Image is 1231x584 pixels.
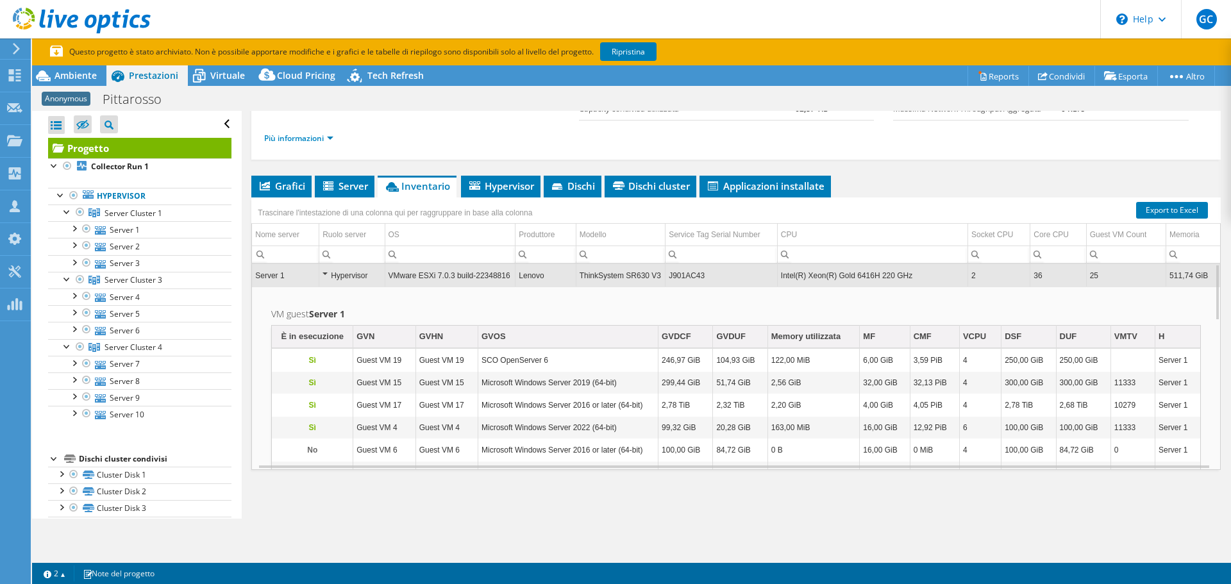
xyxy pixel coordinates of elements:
[777,264,967,287] td: Column CPU, Value Intel(R) Xeon(R) Gold 6416H 220 GHz
[309,308,345,320] b: Server 1
[48,467,231,483] a: Cluster Disk 1
[48,483,231,500] a: Cluster Disk 2
[48,272,231,288] a: Server Cluster 3
[415,394,478,417] td: Column GVHN, Value Guest VM 17
[910,417,959,439] td: Column CMF, Value 12,92 PiB
[48,339,231,356] a: Server Cluster 4
[781,227,797,242] div: CPU
[48,356,231,372] a: Server 7
[767,394,860,417] td: Column Memory utilizzata, Value 2,20 GiB
[910,349,959,372] td: Column CMF, Value 3,59 PiB
[255,204,535,222] div: Trascinare l'intestazione di una colonna qui per raggruppare in base alla colonna
[658,394,713,417] td: Column GVDCF, Value 2,78 TiB
[713,439,767,462] td: Column GVDUF, Value 84,72 GiB
[777,246,967,263] td: Column CPU, Filter cell
[580,227,607,242] div: Modello
[1110,394,1155,417] td: Column VMTV, Value 10279
[767,462,860,484] td: Column Memory utilizzata, Value 0 B
[467,179,534,192] span: Hypervisor
[258,179,305,192] span: Grafici
[48,288,231,305] a: Server 4
[658,417,713,439] td: Column GVDCF, Value 99,32 GiB
[658,349,713,372] td: Column GVDCF, Value 246,97 GiB
[713,349,767,372] td: Column GVDUF, Value 104,93 GiB
[252,264,319,287] td: Column Nome server, Value Server 1
[1056,326,1110,348] td: DUF Column
[478,394,658,417] td: Column GVOS, Value Microsoft Windows Server 2016 or later (64-bit)
[767,372,860,394] td: Column Memory utilizzata, Value 2,56 GiB
[1056,462,1110,484] td: Column DUF, Value 56,25 GiB
[860,372,910,394] td: Column MF, Value 32,00 GiB
[275,353,349,368] p: Sì
[971,227,1013,242] div: Socket CPU
[353,349,415,372] td: Column GVN, Value Guest VM 19
[251,197,1221,470] div: Data grid
[863,329,875,344] div: MF
[1110,372,1155,394] td: Column VMTV, Value 11333
[1116,13,1128,25] svg: \n
[1110,417,1155,439] td: Column VMTV, Value 11333
[74,565,163,581] a: Note del progetto
[272,326,353,348] td: È​ in esecuzione Column
[666,246,778,263] td: Column Service Tag Serial Number, Filter cell
[1056,417,1110,439] td: Column DUF, Value 100,00 GiB
[91,161,149,172] b: Collector Run 1
[1005,329,1021,344] div: DSF
[97,92,181,106] h1: Pittarosso
[129,69,178,81] span: Prestazioni
[272,394,353,417] td: Column È​ in esecuzione, Value Yes
[48,204,231,221] a: Server Cluster 1
[415,372,478,394] td: Column GVHN, Value Guest VM 15
[50,45,678,59] p: Questo progetto è stato archiviato. Non è possibile apportare modifiche e i grafici e le tabelle ...
[1001,439,1056,462] td: Column DSF, Value 100,00 GiB
[1001,417,1056,439] td: Column DSF, Value 100,00 GiB
[281,329,344,344] div: È​ in esecuzione
[322,227,366,242] div: Ruolo server
[1090,227,1147,242] div: Guest VM Count
[600,42,657,61] a: Ripristina
[252,246,319,263] td: Column Nome server, Filter cell
[658,372,713,394] td: Column GVDCF, Value 299,44 GiB
[1001,372,1056,394] td: Column DSF, Value 300,00 GiB
[275,420,349,435] p: Sì
[767,349,860,372] td: Column Memory utilizzata, Value 122,00 MiB
[48,500,231,517] a: Cluster Disk 3
[1155,462,1200,484] td: Column H, Value Server 1
[576,264,666,287] td: Column Modello, Value ThinkSystem SR630 V3
[713,372,767,394] td: Column GVDUF, Value 51,74 GiB
[515,246,576,263] td: Column Produttore, Filter cell
[1030,246,1086,263] td: Column Core CPU, Filter cell
[275,375,349,390] p: Sì
[272,417,353,439] td: Column È​ in esecuzione, Value Yes
[1086,264,1166,287] td: Column Guest VM Count, Value 25
[550,179,595,192] span: Dischi
[666,264,778,287] td: Column Service Tag Serial Number, Value J901AC43
[272,439,353,462] td: Column È​ in esecuzione, Value No
[478,439,658,462] td: Column GVOS, Value Microsoft Windows Server 2016 or later (64-bit)
[519,227,555,242] div: Produttore
[415,462,478,484] td: Column GVHN, Value Guest VM 25
[1056,439,1110,462] td: Column DUF, Value 84,72 GiB
[356,329,374,344] div: GVN
[910,326,959,348] td: CMF Column
[1166,264,1220,287] td: Column Memoria, Value 511,74 GiB
[860,439,910,462] td: Column MF, Value 16,00 GiB
[415,326,478,348] td: GVHN Column
[1056,394,1110,417] td: Column DUF, Value 2,68 TiB
[1166,224,1220,246] td: Memoria Column
[959,326,1001,348] td: VCPU Column
[48,188,231,204] a: Hypervisor
[353,372,415,394] td: Column GVN, Value Guest VM 15
[795,103,828,114] b: 62,87 TiB
[48,389,231,406] a: Server 9
[478,349,658,372] td: Column GVOS, Value SCO OpenServer 6
[515,224,576,246] td: Produttore Column
[389,227,399,242] div: OS
[264,133,333,144] a: Più informazioni
[713,394,767,417] td: Column GVDUF, Value 2,32 TiB
[777,224,967,246] td: CPU Column
[658,462,713,484] td: Column GVDCF, Value 100,00 GiB
[860,417,910,439] td: Column MF, Value 16,00 GiB
[48,158,231,175] a: Collector Run 1
[319,264,385,287] td: Column Ruolo server, Value Hypervisor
